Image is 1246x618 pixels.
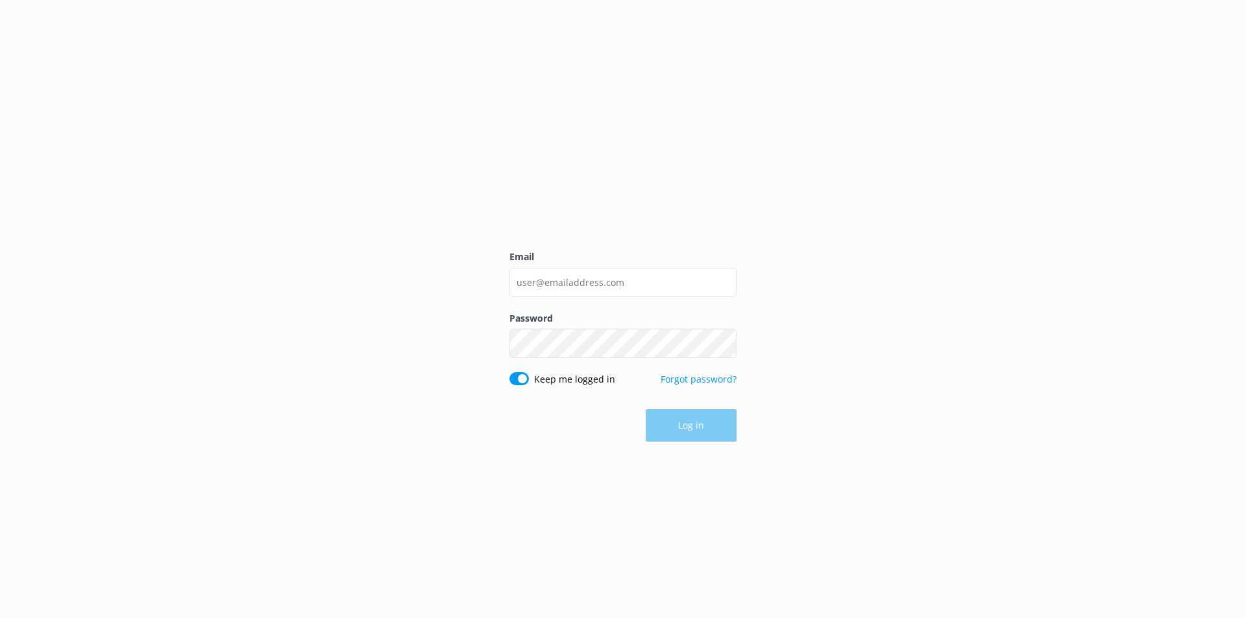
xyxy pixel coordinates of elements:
input: user@emailaddress.com [509,268,737,297]
label: Email [509,250,737,264]
label: Password [509,311,737,326]
button: Show password [711,331,737,357]
a: Forgot password? [661,373,737,385]
label: Keep me logged in [534,372,615,386]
